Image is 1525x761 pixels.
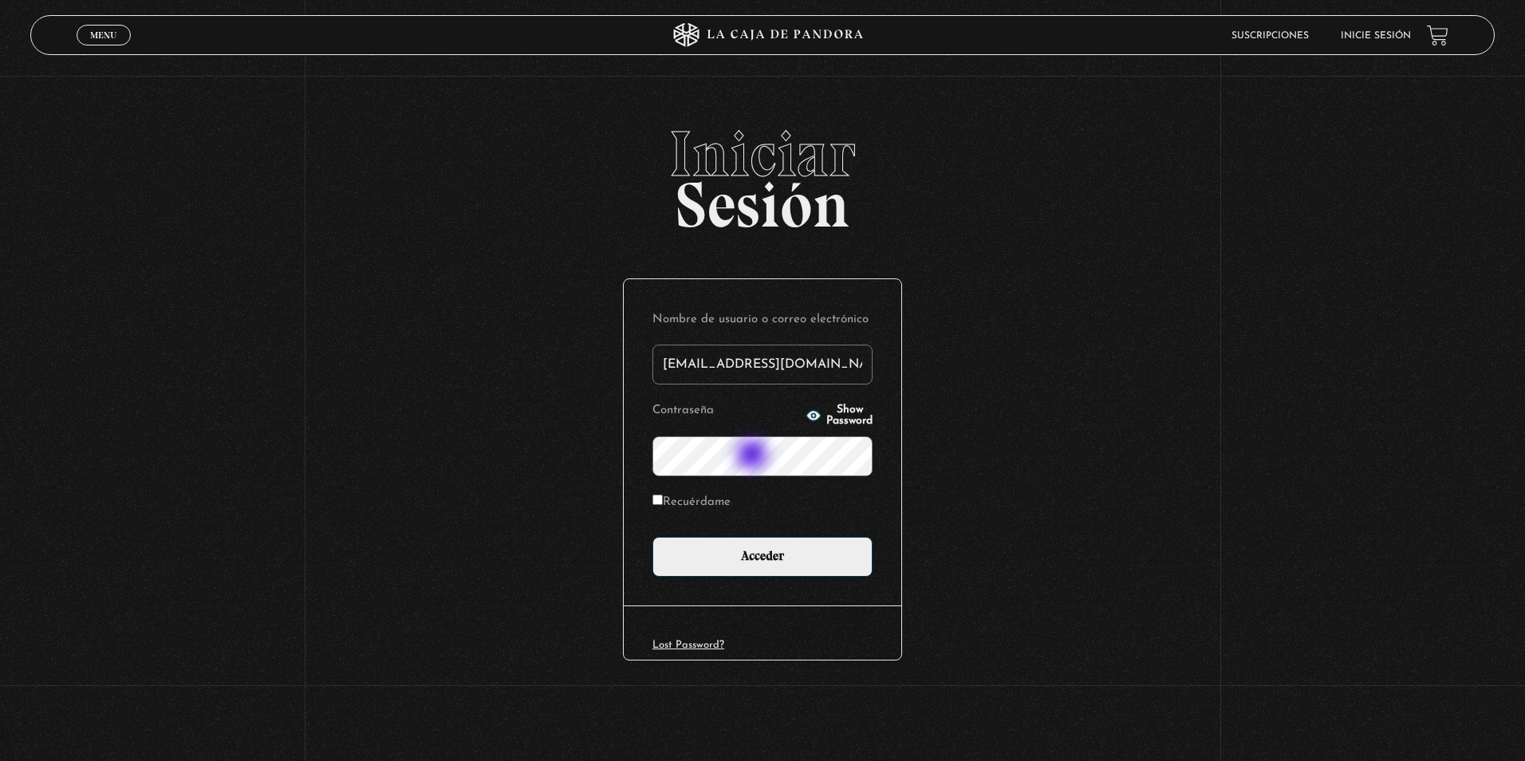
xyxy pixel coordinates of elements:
button: Show Password [806,404,873,427]
a: Lost Password? [652,640,724,650]
a: Inicie sesión [1341,31,1411,41]
span: Cerrar [85,44,122,55]
input: Recuérdame [652,495,663,505]
label: Nombre de usuario o correo electrónico [652,308,873,333]
input: Acceder [652,537,873,577]
label: Recuérdame [652,491,731,515]
a: Suscripciones [1231,31,1309,41]
span: Menu [90,30,116,40]
span: Iniciar [30,122,1495,186]
label: Contraseña [652,399,801,424]
span: Show Password [826,404,873,427]
a: View your shopping cart [1427,25,1448,46]
h2: Sesión [30,122,1495,224]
